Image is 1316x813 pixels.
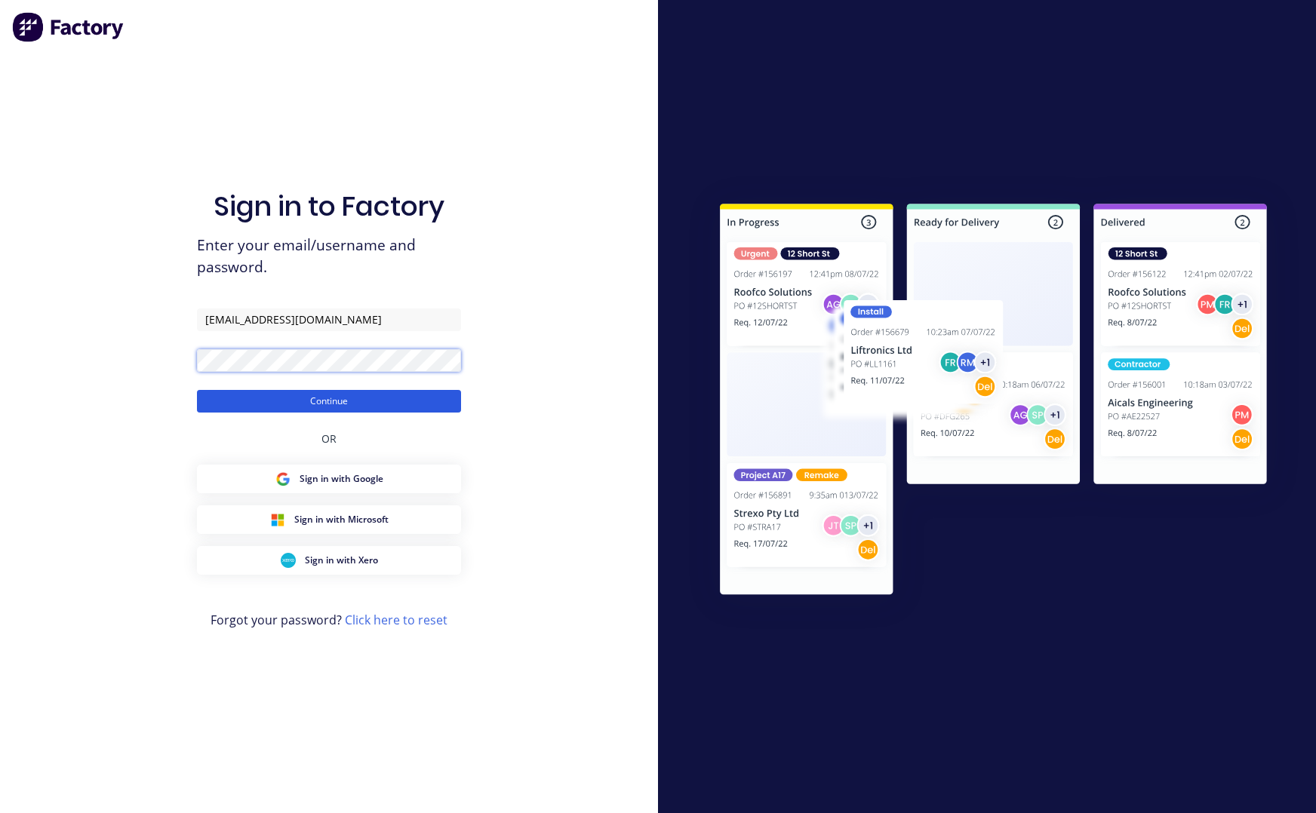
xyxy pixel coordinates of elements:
a: Click here to reset [345,612,447,628]
img: Sign in [687,173,1300,630]
span: Forgot your password? [211,611,447,629]
span: Sign in with Microsoft [294,513,389,526]
span: Sign in with Xero [305,554,378,567]
h1: Sign in to Factory [214,190,444,222]
span: Enter your email/username and password. [197,235,461,278]
button: Google Sign inSign in with Google [197,465,461,493]
img: Xero Sign in [281,553,296,568]
div: OR [321,413,337,465]
span: Sign in with Google [300,472,383,486]
img: Microsoft Sign in [270,512,285,527]
input: Email/Username [197,308,461,331]
button: Xero Sign inSign in with Xero [197,546,461,575]
button: Continue [197,390,461,413]
img: Google Sign in [275,471,291,486]
button: Microsoft Sign inSign in with Microsoft [197,505,461,534]
img: Factory [12,12,125,42]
